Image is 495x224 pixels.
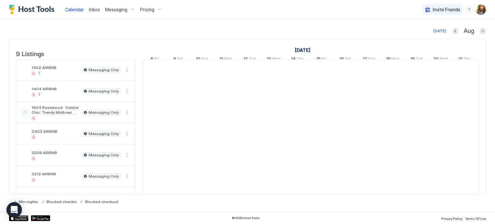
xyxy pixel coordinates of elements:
[433,28,446,34] div: [DATE]
[6,202,22,218] div: Open Intercom Messenger
[452,28,459,34] button: Previous month
[316,56,321,63] span: 15
[123,172,131,180] div: menu
[465,217,486,220] span: Terms Of Use
[293,45,312,55] a: August 8, 2025
[361,55,377,64] a: August 17, 2025
[65,6,84,13] a: Calendar
[464,27,474,35] span: Aug
[340,56,344,63] span: 16
[89,6,100,13] a: Inbox
[46,199,77,204] span: Blocked checkin
[315,55,328,64] a: August 15, 2025
[32,193,79,198] span: 480 AIRBNB
[19,199,38,204] span: Min nights
[177,56,183,63] span: Sat
[150,56,153,63] span: 8
[416,56,423,63] span: Tue
[463,56,471,63] span: Thu
[172,55,185,64] a: August 9, 2025
[218,55,234,64] a: August 11, 2025
[411,56,415,63] span: 19
[244,56,248,63] span: 12
[384,55,401,64] a: August 18, 2025
[32,150,79,155] span: 3208 AIRBNB
[32,65,79,70] span: 1402 AIRBNB
[249,56,256,63] span: Tue
[32,171,79,176] span: 3212 AIRBNB
[476,5,486,15] div: User profile
[267,56,271,63] span: 13
[20,171,30,181] div: listing image
[123,66,131,74] div: menu
[123,130,131,138] div: menu
[20,150,30,160] div: listing image
[123,66,131,74] button: More options
[32,105,79,115] span: 1604 Rosewood · Central Chic: Trendy Midtown 3BR Retreat
[154,56,159,63] span: Fri
[123,172,131,180] button: More options
[173,56,176,63] span: 9
[232,216,260,220] span: © 2025 Host Tools
[368,56,375,63] span: Sun
[9,5,57,15] a: Host Tools Logo
[201,56,208,63] span: Sun
[465,6,473,14] div: menu
[149,55,160,64] a: August 8, 2025
[32,129,79,134] span: 2403 AIRBNB
[20,86,30,96] div: listing image
[105,7,127,13] span: Messaging
[140,7,154,13] span: Pricing
[338,55,353,64] a: August 16, 2025
[441,217,462,220] span: Privacy Policy
[289,55,306,64] a: August 14, 2025
[296,56,304,63] span: Thu
[272,56,280,63] span: Wed
[441,215,462,221] a: Privacy Policy
[32,86,79,91] span: 1404 AIRBNB
[123,151,131,159] button: More options
[16,48,44,58] span: 9 Listings
[457,55,472,64] a: August 21, 2025
[291,56,296,63] span: 14
[220,56,223,63] span: 11
[322,56,326,63] span: Fri
[123,130,131,138] button: More options
[123,109,131,116] div: menu
[465,215,486,221] a: Terms Of Use
[89,7,100,12] span: Inbox
[194,55,210,64] a: August 10, 2025
[432,55,450,64] a: August 20, 2025
[391,56,400,63] span: Mon
[432,27,447,35] button: [DATE]
[123,151,131,159] div: menu
[20,65,30,75] div: listing image
[386,56,390,63] span: 18
[20,129,30,139] div: listing image
[458,56,462,63] span: 21
[85,199,118,204] span: Blocked checkout
[31,215,50,221] a: Google Play Store
[123,87,131,95] div: menu
[65,7,84,12] span: Calendar
[9,215,28,221] a: App Store
[196,56,200,63] span: 10
[123,87,131,95] button: More options
[363,56,367,63] span: 17
[345,56,351,63] span: Sat
[433,7,460,13] span: Invite Friends
[433,56,439,63] span: 20
[242,55,257,64] a: August 12, 2025
[440,56,448,63] span: Wed
[123,109,131,116] button: More options
[409,55,424,64] a: August 19, 2025
[480,28,486,34] button: Next month
[265,55,282,64] a: August 13, 2025
[224,56,232,63] span: Mon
